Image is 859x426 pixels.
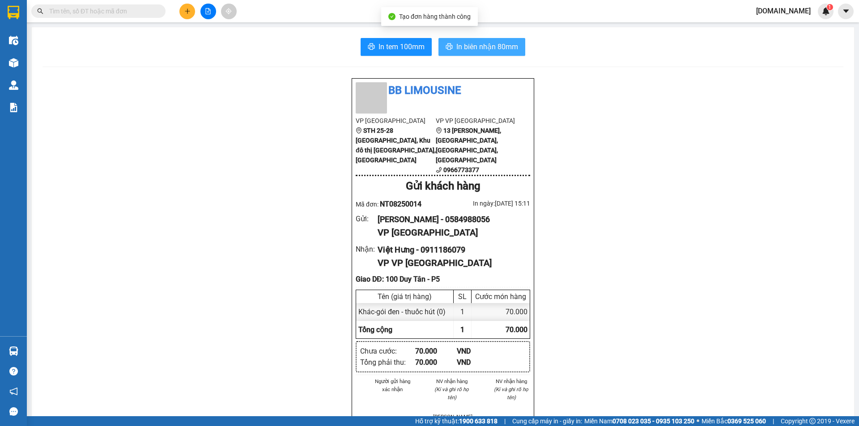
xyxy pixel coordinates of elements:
li: VP [GEOGRAPHIC_DATA] [356,116,436,126]
span: environment [436,127,442,134]
li: VP VP [GEOGRAPHIC_DATA] [436,116,516,126]
img: warehouse-icon [9,58,18,67]
div: [PERSON_NAME] - 0584988056 [378,213,523,226]
span: message [9,407,18,416]
span: Miền Bắc [702,416,766,426]
span: ⚪️ [697,419,699,423]
button: caret-down [838,4,854,19]
li: [PERSON_NAME] [433,413,471,421]
span: copyright [809,418,816,424]
span: Khác - gói đen - thuốc hút (0) [358,308,446,316]
div: Giao DĐ: 100 Duy Tân - P5 [356,274,530,285]
span: file-add [205,8,211,14]
div: 70.000 [415,346,457,357]
div: Chưa cước : [360,346,415,357]
span: In tem 100mm [378,41,425,52]
div: Gửi : [356,213,378,224]
span: Tổng cộng [358,325,392,334]
span: aim [225,8,232,14]
div: 1 [454,303,472,321]
div: Tên (giá trị hàng) [358,292,451,301]
span: environment [356,127,362,134]
input: Tìm tên, số ĐT hoặc mã đơn [49,6,155,16]
span: NT08250014 [380,200,421,208]
img: logo-vxr [8,6,19,19]
div: 70.000 [472,303,530,321]
strong: 1900 633 818 [459,418,498,425]
div: 70.000 [415,357,457,368]
span: printer [368,43,375,51]
div: VND [457,346,498,357]
li: Người gửi hàng xác nhận [374,377,412,393]
li: NV nhận hàng [492,377,530,385]
span: search [37,8,43,14]
strong: 0708 023 035 - 0935 103 250 [612,418,694,425]
div: VP [GEOGRAPHIC_DATA] [378,226,523,240]
div: Việt Hưng - 0911186079 [378,244,523,256]
span: plus [184,8,191,14]
img: icon-new-feature [822,7,830,15]
li: BB Limousine [356,82,530,99]
div: Tổng phải thu : [360,357,415,368]
span: [DOMAIN_NAME] [749,5,818,17]
button: aim [221,4,237,19]
b: 0966773377 [443,166,479,173]
span: | [504,416,506,426]
span: In biên nhận 80mm [456,41,518,52]
span: | [773,416,774,426]
div: Mã đơn: [356,198,443,210]
div: In ngày: [DATE] 15:11 [443,198,530,208]
button: file-add [200,4,216,19]
strong: 0369 525 060 [727,418,766,425]
button: plus [179,4,195,19]
span: Miền Nam [584,416,694,426]
img: warehouse-icon [9,80,18,90]
div: SL [456,292,469,301]
img: warehouse-icon [9,36,18,45]
img: solution-icon [9,103,18,112]
span: caret-down [842,7,850,15]
i: (Kí và ghi rõ họ tên) [494,386,528,401]
span: check-circle [388,13,395,20]
div: Cước món hàng [474,292,527,301]
span: Hỗ trợ kỹ thuật: [415,416,498,426]
span: printer [446,43,453,51]
span: question-circle [9,367,18,375]
li: NV nhận hàng [433,377,471,385]
button: printerIn biên nhận 80mm [438,38,525,56]
span: 1 [460,325,464,334]
b: 13 [PERSON_NAME], [GEOGRAPHIC_DATA], [GEOGRAPHIC_DATA], [GEOGRAPHIC_DATA] [436,127,501,164]
div: Gửi khách hàng [356,178,530,195]
span: notification [9,387,18,396]
img: warehouse-icon [9,346,18,356]
i: (Kí và ghi rõ họ tên) [434,386,469,401]
sup: 1 [827,4,833,10]
span: phone [436,167,442,173]
span: 70.000 [506,325,527,334]
div: VP VP [GEOGRAPHIC_DATA] [378,256,523,270]
div: VND [457,357,498,368]
span: Tạo đơn hàng thành công [399,13,471,20]
span: Cung cấp máy in - giấy in: [512,416,582,426]
button: printerIn tem 100mm [361,38,432,56]
div: Nhận : [356,244,378,255]
span: 1 [828,4,831,10]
